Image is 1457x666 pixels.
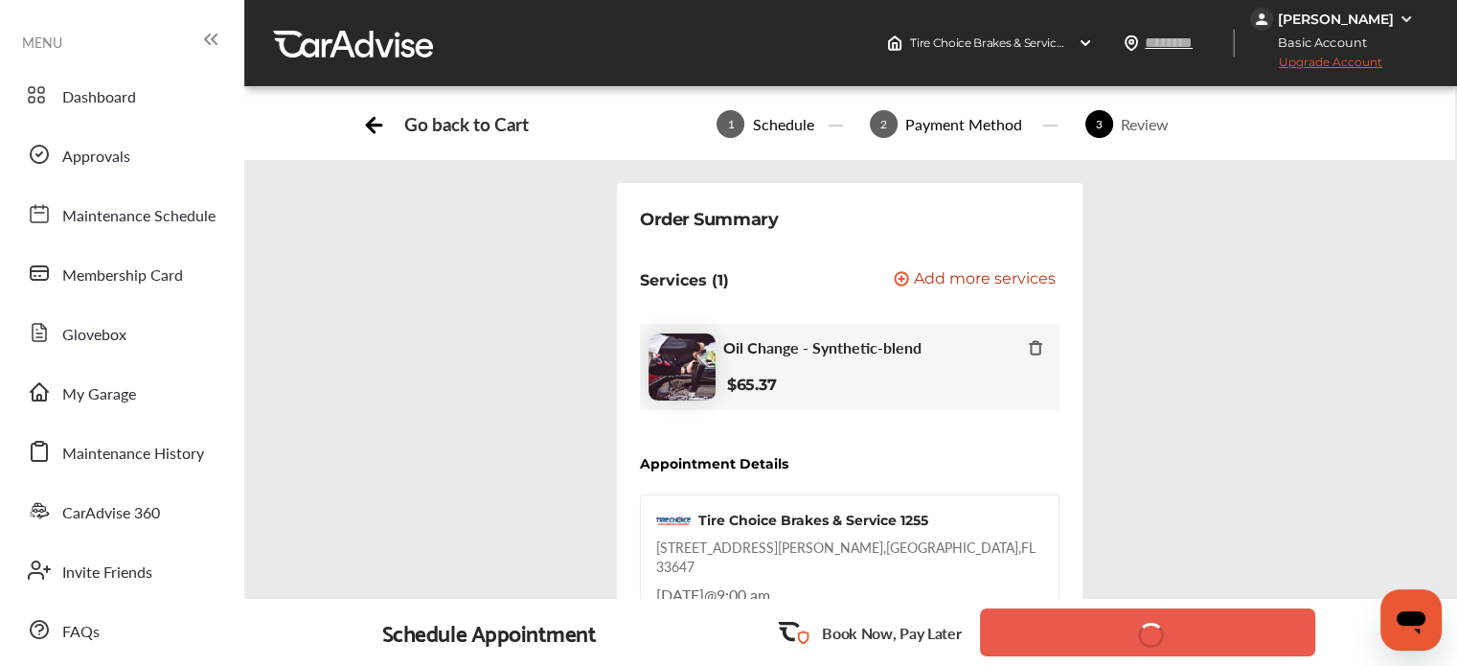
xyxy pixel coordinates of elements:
[17,486,225,536] a: CarAdvise 360
[1085,110,1113,138] span: 3
[62,501,160,526] span: CarAdvise 360
[1078,35,1093,51] img: header-down-arrow.9dd2ce7d.svg
[822,622,961,644] p: Book Now, Pay Later
[1252,33,1381,53] span: Basic Account
[22,34,62,50] span: MENU
[62,561,152,586] span: Invite Friends
[727,376,776,394] b: $65.37
[1380,589,1442,651] iframe: Button to launch messaging window
[887,35,902,51] img: header-home-logo.8d720a4f.svg
[640,456,788,471] div: Appointment Details
[698,511,928,530] div: Tire Choice Brakes & Service 1255
[640,206,778,233] div: Order Summary
[894,271,1056,289] button: Add more services
[1233,29,1235,57] img: header-divider.bc55588e.svg
[17,129,225,179] a: Approvals
[717,584,770,606] span: 9:00 am
[62,620,100,645] span: FAQs
[17,248,225,298] a: Membership Card
[62,85,136,110] span: Dashboard
[744,113,821,135] div: Schedule
[704,584,717,606] span: @
[62,382,136,407] span: My Garage
[62,204,216,229] span: Maintenance Schedule
[1399,11,1414,27] img: WGsFRI8htEPBVLJbROoPRyZpYNWhNONpIPPETTm6eUC0GeLEiAAAAAElFTkSuQmCC
[1278,11,1394,28] div: [PERSON_NAME]
[17,189,225,239] a: Maintenance Schedule
[894,271,1059,289] a: Add more services
[62,145,130,170] span: Approvals
[1250,55,1382,79] span: Upgrade Account
[17,605,225,655] a: FAQs
[656,584,704,606] span: [DATE]
[898,113,1030,135] div: Payment Method
[1113,113,1176,135] div: Review
[640,271,729,289] p: Services (1)
[62,264,183,288] span: Membership Card
[870,110,898,138] span: 2
[404,113,528,135] div: Go back to Cart
[17,367,225,417] a: My Garage
[980,609,1315,656] button: Confirm and Modify
[1250,8,1273,31] img: jVpblrzwTbfkPYzPPzSLxeg0AAAAASUVORK5CYII=
[723,338,922,356] span: Oil Change - Synthetic-blend
[62,323,126,348] span: Glovebox
[17,426,225,476] a: Maintenance History
[914,271,1056,289] span: Add more services
[649,333,716,401] img: oil-change-thumb.jpg
[17,70,225,120] a: Dashboard
[656,538,1043,576] div: [STREET_ADDRESS][PERSON_NAME] , [GEOGRAPHIC_DATA] , FL 33647
[382,619,597,646] div: Schedule Appointment
[62,442,204,467] span: Maintenance History
[656,516,691,525] img: logo-tire-choice.png
[717,110,744,138] span: 1
[1124,35,1139,51] img: location_vector.a44bc228.svg
[17,545,225,595] a: Invite Friends
[17,308,225,357] a: Glovebox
